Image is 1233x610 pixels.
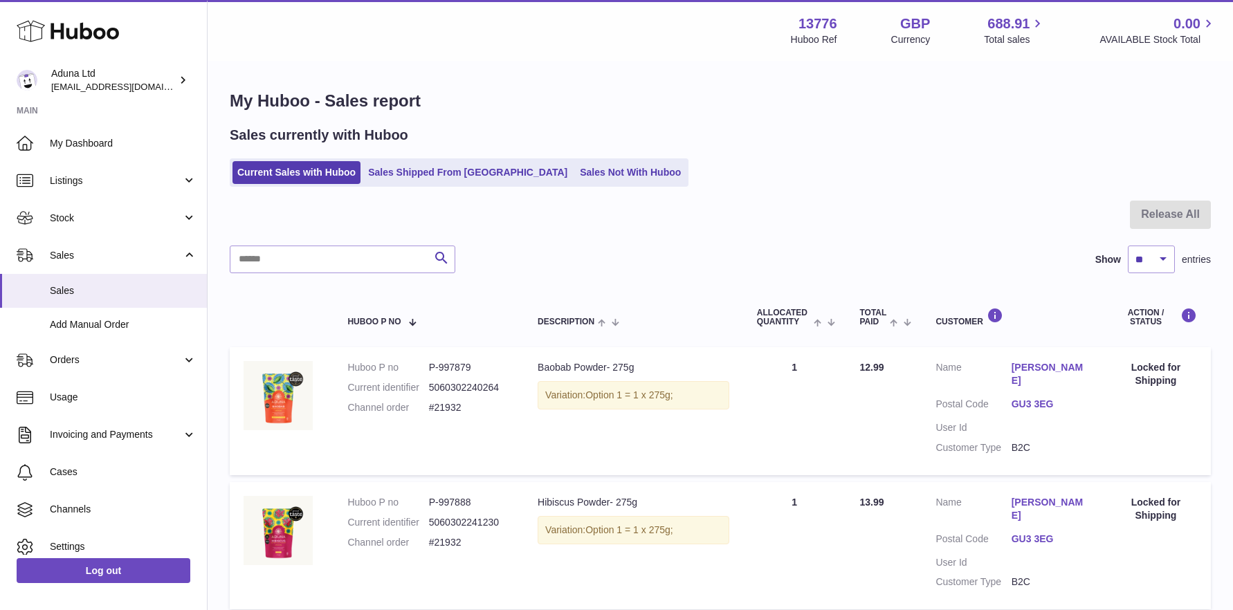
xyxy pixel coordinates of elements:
[347,381,428,394] dt: Current identifier
[1099,15,1216,46] a: 0.00 AVAILABLE Stock Total
[17,558,190,583] a: Log out
[50,249,182,262] span: Sales
[429,361,510,374] dd: P-997879
[935,441,1011,454] dt: Customer Type
[50,353,182,367] span: Orders
[859,308,886,326] span: Total paid
[50,174,182,187] span: Listings
[1012,496,1087,522] a: [PERSON_NAME]
[1095,253,1121,266] label: Show
[935,361,1011,391] dt: Name
[50,465,197,479] span: Cases
[50,318,197,331] span: Add Manual Order
[1012,361,1087,387] a: [PERSON_NAME]
[859,497,884,508] span: 13.99
[987,15,1030,33] span: 688.91
[743,347,846,474] td: 1
[984,33,1045,46] span: Total sales
[232,161,360,184] a: Current Sales with Huboo
[230,126,408,145] h2: Sales currently with Huboo
[791,33,837,46] div: Huboo Ref
[935,496,1011,526] dt: Name
[798,15,837,33] strong: 13776
[984,15,1045,46] a: 688.91 Total sales
[1012,533,1087,546] a: GU3 3EG
[244,496,313,565] img: HIBISCUS-POWDER-POUCH-FOP-CHALK.jpg
[575,161,686,184] a: Sales Not With Huboo
[1012,575,1087,589] dd: B2C
[347,516,428,529] dt: Current identifier
[538,317,594,326] span: Description
[50,212,182,225] span: Stock
[891,33,931,46] div: Currency
[230,90,1211,112] h1: My Huboo - Sales report
[900,15,930,33] strong: GBP
[743,482,846,609] td: 1
[429,381,510,394] dd: 5060302240264
[347,401,428,414] dt: Channel order
[585,524,673,535] span: Option 1 = 1 x 275g;
[538,361,729,374] div: Baobab Powder- 275g
[935,533,1011,549] dt: Postal Code
[1115,496,1197,522] div: Locked for Shipping
[50,540,197,553] span: Settings
[50,284,197,297] span: Sales
[429,536,510,549] dd: #21932
[347,361,428,374] dt: Huboo P no
[347,317,401,326] span: Huboo P no
[347,496,428,509] dt: Huboo P no
[1115,308,1197,326] div: Action / Status
[935,398,1011,414] dt: Postal Code
[429,401,510,414] dd: #21932
[1012,398,1087,411] a: GU3 3EG
[935,575,1011,589] dt: Customer Type
[757,308,810,326] span: ALLOCATED Quantity
[51,67,176,93] div: Aduna Ltd
[244,361,313,430] img: BAOBAB-POWDER-POUCH-FOP-CHALK.jpg
[585,389,673,400] span: Option 1 = 1 x 275g;
[429,516,510,529] dd: 5060302241230
[1012,441,1087,454] dd: B2C
[538,381,729,409] div: Variation:
[17,70,37,91] img: foyin.fagbemi@aduna.com
[1099,33,1216,46] span: AVAILABLE Stock Total
[935,556,1011,569] dt: User Id
[51,81,203,92] span: [EMAIL_ADDRESS][DOMAIN_NAME]
[538,496,729,509] div: Hibiscus Powder- 275g
[50,391,197,404] span: Usage
[1173,15,1200,33] span: 0.00
[859,362,884,373] span: 12.99
[50,503,197,516] span: Channels
[347,536,428,549] dt: Channel order
[538,516,729,544] div: Variation:
[50,137,197,150] span: My Dashboard
[429,496,510,509] dd: P-997888
[935,421,1011,434] dt: User Id
[1115,361,1197,387] div: Locked for Shipping
[1182,253,1211,266] span: entries
[363,161,572,184] a: Sales Shipped From [GEOGRAPHIC_DATA]
[50,428,182,441] span: Invoicing and Payments
[935,308,1087,326] div: Customer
